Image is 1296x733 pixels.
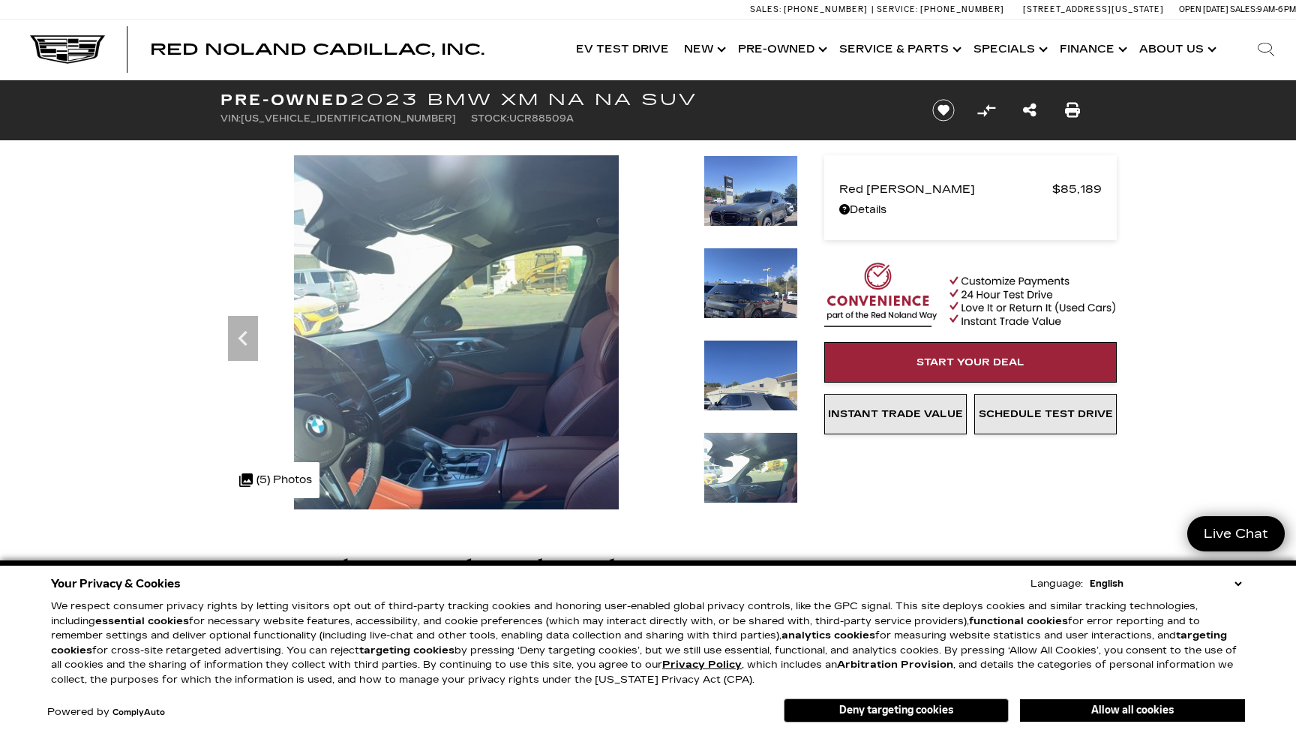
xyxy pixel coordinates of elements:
[1020,699,1245,722] button: Allow all cookies
[824,394,967,434] a: Instant Trade Value
[1023,5,1164,14] a: [STREET_ADDRESS][US_STATE]
[839,179,1102,200] a: Red [PERSON_NAME] $85,189
[1086,576,1245,591] select: Language Select
[1196,525,1276,542] span: Live Chat
[1230,5,1257,14] span: Sales:
[1052,179,1102,200] span: $85,189
[150,42,484,57] a: Red Noland Cadillac, Inc.
[750,5,781,14] span: Sales:
[877,5,918,14] span: Service:
[359,644,454,656] strong: targeting cookies
[662,659,742,671] u: Privacy Policy
[703,340,798,465] img: Used 2023 BMW NA image 4
[979,408,1113,420] span: Schedule Test Drive
[1179,5,1228,14] span: Open [DATE]
[1257,5,1296,14] span: 9 AM-6 PM
[974,394,1117,434] a: Schedule Test Drive
[839,200,1102,221] a: Details
[51,629,1227,656] strong: targeting cookies
[824,342,1117,383] a: Start Your Deal
[1030,579,1083,589] div: Language:
[781,629,875,641] strong: analytics cookies
[568,20,676,80] a: EV Test Drive
[750,5,871,14] a: Sales: [PHONE_NUMBER]
[220,91,350,109] strong: Pre-Owned
[703,155,798,281] img: Used 2023 BMW NA image 2
[1023,100,1036,121] a: Share this Pre-Owned 2023 BMW XM NA NA SUV
[95,615,189,627] strong: essential cookies
[1065,100,1080,121] a: Print this Pre-Owned 2023 BMW XM NA NA SUV
[676,20,730,80] a: New
[51,599,1245,687] p: We respect consumer privacy rights by letting visitors opt out of third-party tracking cookies an...
[966,20,1052,80] a: Specials
[916,356,1024,368] span: Start Your Deal
[509,113,574,124] span: UCR88509A
[30,35,105,64] img: Cadillac Dark Logo with Cadillac White Text
[969,615,1068,627] strong: functional cookies
[1052,20,1132,80] a: Finance
[828,408,963,420] span: Instant Trade Value
[837,659,953,671] strong: Arbitration Provision
[228,316,258,361] div: Previous
[975,99,997,122] button: Compare Vehicle
[703,248,798,373] img: Used 2023 BMW NA image 3
[471,113,509,124] span: Stock:
[220,155,692,589] img: Used 2023 BMW NA image 5
[839,179,1052,200] span: Red [PERSON_NAME]
[784,698,1009,722] button: Deny targeting cookies
[730,20,832,80] a: Pre-Owned
[51,573,181,594] span: Your Privacy & Cookies
[112,708,165,717] a: ComplyAuto
[1236,20,1296,80] div: Search
[703,432,798,557] img: Used 2023 BMW NA image 5
[927,98,960,122] button: Save vehicle
[220,113,241,124] span: VIN:
[150,41,484,59] span: Red Noland Cadillac, Inc.
[1187,516,1285,551] a: Live Chat
[920,5,1004,14] span: [PHONE_NUMBER]
[232,462,319,498] div: (5) Photos
[241,113,456,124] span: [US_VEHICLE_IDENTIFICATION_NUMBER]
[1132,20,1221,80] a: About Us
[832,20,966,80] a: Service & Parts
[47,707,165,717] div: Powered by
[220,92,907,108] h1: 2023 BMW XM NA NA SUV
[784,5,868,14] span: [PHONE_NUMBER]
[871,5,1008,14] a: Service: [PHONE_NUMBER]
